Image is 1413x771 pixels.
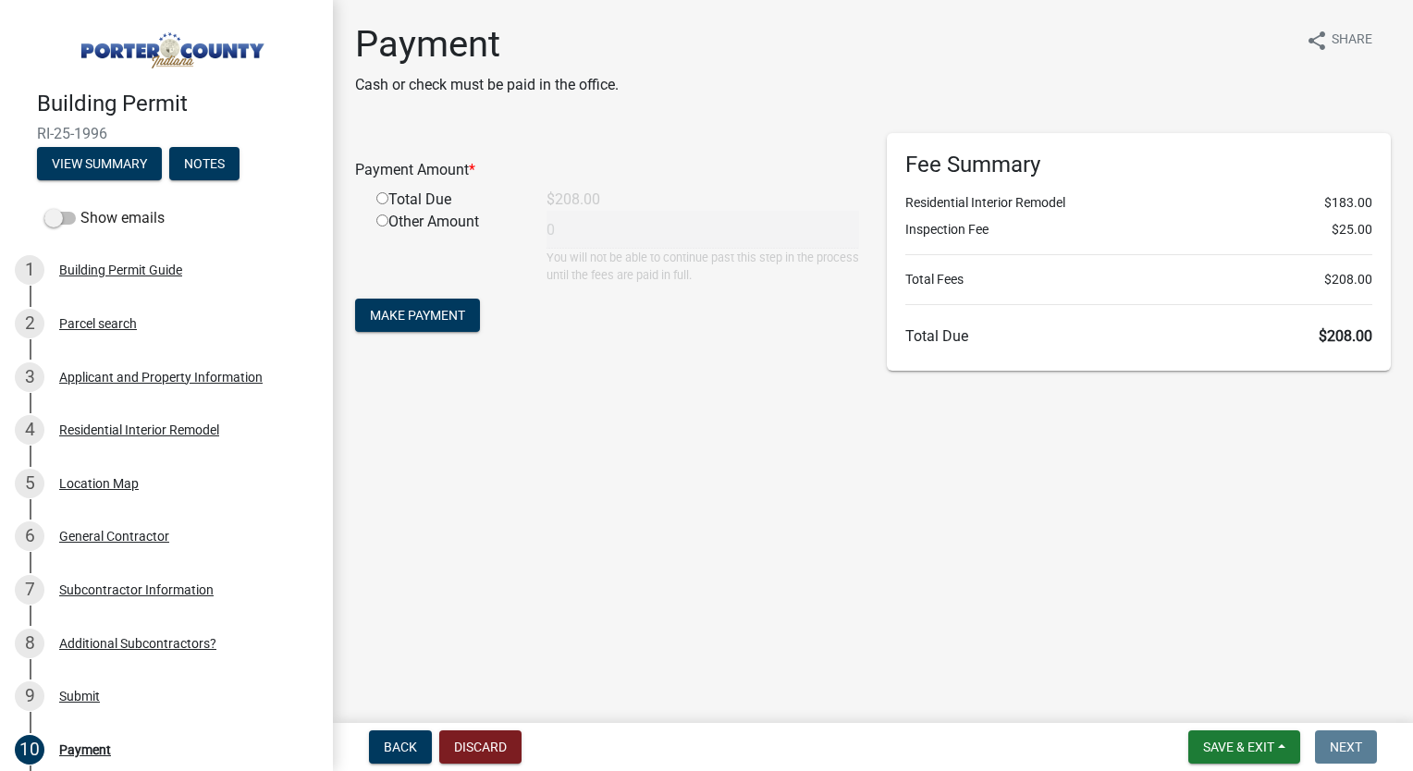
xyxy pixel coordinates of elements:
[59,423,219,436] div: Residential Interior Remodel
[1332,220,1372,239] span: $25.00
[59,263,182,276] div: Building Permit Guide
[1319,327,1372,345] span: $208.00
[905,327,1372,345] h6: Total Due
[905,152,1372,178] h6: Fee Summary
[905,193,1372,213] li: Residential Interior Remodel
[1188,730,1300,764] button: Save & Exit
[15,629,44,658] div: 8
[355,299,480,332] button: Make Payment
[37,157,162,172] wm-modal-confirm: Summary
[59,371,263,384] div: Applicant and Property Information
[169,157,240,172] wm-modal-confirm: Notes
[59,690,100,703] div: Submit
[370,308,465,323] span: Make Payment
[59,317,137,330] div: Parcel search
[59,637,216,650] div: Additional Subcontractors?
[15,469,44,498] div: 5
[37,125,296,142] span: RI-25-1996
[1330,740,1362,754] span: Next
[59,583,214,596] div: Subcontractor Information
[355,22,619,67] h1: Payment
[355,74,619,96] p: Cash or check must be paid in the office.
[1324,270,1372,289] span: $208.00
[15,309,44,338] div: 2
[15,681,44,711] div: 9
[1203,740,1274,754] span: Save & Exit
[341,159,873,181] div: Payment Amount
[59,530,169,543] div: General Contractor
[1324,193,1372,213] span: $183.00
[37,19,303,71] img: Porter County, Indiana
[369,730,432,764] button: Back
[362,189,533,211] div: Total Due
[15,521,44,551] div: 6
[15,415,44,445] div: 4
[169,147,240,180] button: Notes
[15,735,44,765] div: 10
[1315,730,1377,764] button: Next
[362,211,533,284] div: Other Amount
[384,740,417,754] span: Back
[1332,30,1372,52] span: Share
[15,255,44,285] div: 1
[37,147,162,180] button: View Summary
[15,575,44,605] div: 7
[59,743,111,756] div: Payment
[439,730,522,764] button: Discard
[15,362,44,392] div: 3
[905,270,1372,289] li: Total Fees
[905,220,1372,239] li: Inspection Fee
[1306,30,1328,52] i: share
[44,207,165,229] label: Show emails
[59,477,139,490] div: Location Map
[1291,22,1387,58] button: shareShare
[37,91,318,117] h4: Building Permit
